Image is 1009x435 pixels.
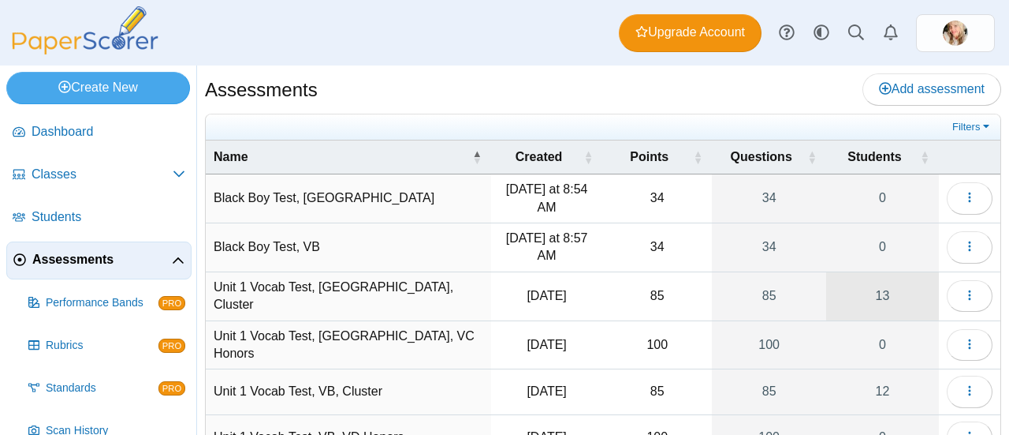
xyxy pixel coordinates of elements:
span: Classes [32,166,173,183]
td: Unit 1 Vocab Test, [GEOGRAPHIC_DATA], Cluster [206,272,491,321]
span: Add assessment [879,82,985,96]
td: 85 [602,272,712,321]
a: Students [6,199,192,237]
a: Filters [948,119,996,135]
time: Sep 9, 2025 at 2:22 PM [527,384,566,398]
a: 34 [712,174,826,223]
a: 85 [712,369,826,414]
span: Upgrade Account [635,24,745,41]
a: 34 [712,223,826,272]
time: Sep 9, 2025 at 2:07 PM [527,289,566,302]
img: ps.HV3yfmwQcamTYksb [943,21,968,46]
time: Sep 11, 2025 at 8:57 AM [506,231,588,262]
td: 85 [602,369,712,414]
span: Rachelle Friberg [943,21,968,46]
td: 34 [602,174,712,223]
span: Standards [46,381,158,396]
span: Students [32,208,185,226]
span: Points [630,150,668,163]
a: 100 [712,321,826,369]
time: Sep 11, 2025 at 8:54 AM [506,182,588,213]
span: Name : Activate to invert sorting [472,141,482,174]
a: PaperScorer [6,43,164,57]
td: Unit 1 Vocab Test, [GEOGRAPHIC_DATA], VC Honors [206,321,491,370]
td: Black Boy Test, [GEOGRAPHIC_DATA] [206,174,491,223]
td: Black Boy Test, VB [206,223,491,272]
a: Dashboard [6,114,192,152]
a: 85 [712,272,826,321]
span: Name [214,150,248,163]
span: Assessments [32,251,172,268]
span: PRO [158,339,185,353]
h1: Assessments [205,77,318,103]
td: Unit 1 Vocab Test, VB, Cluster [206,369,491,414]
span: Questions : Activate to sort [807,141,817,174]
a: Create New [6,72,190,103]
a: Standards PRO [22,369,192,407]
a: Classes [6,156,192,194]
span: Rubrics [46,338,158,354]
a: 12 [826,369,939,414]
span: Created : Activate to sort [583,141,593,174]
td: 100 [602,321,712,370]
time: Aug 28, 2025 at 2:14 PM [527,338,566,351]
span: Points : Activate to sort [693,141,702,174]
span: PRO [158,381,185,396]
span: Questions [731,150,792,163]
a: Performance Bands PRO [22,284,192,322]
span: Performance Bands [46,295,158,311]
span: PRO [158,296,185,310]
a: Assessments [6,242,192,279]
a: Rubrics PRO [22,327,192,365]
a: 0 [826,321,939,369]
a: 13 [826,272,939,321]
span: Students : Activate to sort [920,141,929,174]
a: Upgrade Account [619,14,761,52]
a: 0 [826,223,939,272]
td: 34 [602,223,712,272]
img: PaperScorer [6,6,164,54]
a: Add assessment [862,73,1001,105]
a: ps.HV3yfmwQcamTYksb [916,14,995,52]
span: Created [516,150,563,163]
a: Alerts [873,16,908,51]
span: Students [847,150,901,163]
a: 0 [826,174,939,223]
span: Dashboard [32,123,185,141]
